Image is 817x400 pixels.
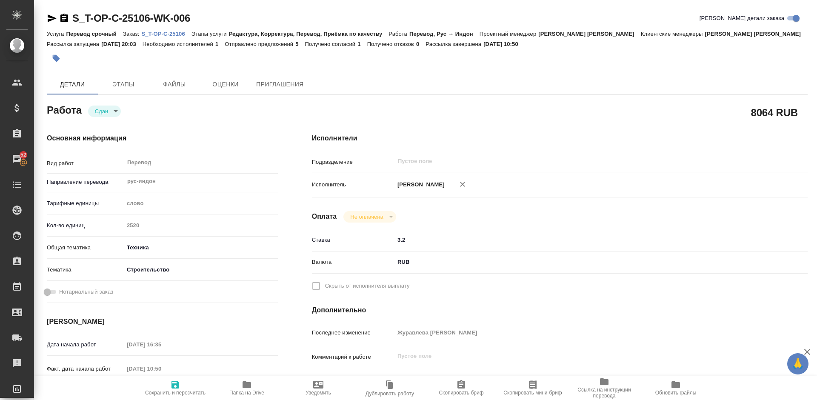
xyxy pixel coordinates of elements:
button: Сохранить и пересчитать [140,376,211,400]
p: Необходимо исполнителей [143,41,215,47]
p: Направление перевода [47,178,124,186]
p: Клиентские менеджеры [641,31,705,37]
button: Удалить исполнителя [453,175,472,194]
p: Тематика [47,266,124,274]
a: 52 [2,149,32,170]
h2: Работа [47,102,82,117]
button: Не оплачена [348,213,386,220]
input: Пустое поле [394,326,766,339]
p: [PERSON_NAME] [394,180,445,189]
span: Приглашения [256,79,304,90]
a: S_T-OP-C-25106-WK-006 [72,12,190,24]
button: Скопировать ссылку [59,13,69,23]
button: Дублировать работу [354,376,426,400]
button: Сдан [92,108,111,115]
span: 🙏 [791,355,805,373]
button: Папка на Drive [211,376,283,400]
button: Скопировать мини-бриф [497,376,568,400]
p: Этапы услуги [191,31,229,37]
p: 5 [295,41,305,47]
p: Рассылка запущена [47,41,101,47]
p: Рассылка завершена [426,41,483,47]
span: Скрыть от исполнителя выплату [325,282,410,290]
p: [PERSON_NAME] [PERSON_NAME] [705,31,808,37]
span: Скопировать бриф [439,390,483,396]
p: Валюта [312,258,394,266]
p: Вид работ [47,159,124,168]
p: 0 [416,41,426,47]
p: Перевод срочный [66,31,123,37]
p: S_T-OP-C-25106 [141,31,191,37]
input: Пустое поле [124,338,198,351]
h4: Основная информация [47,133,278,143]
p: Заказ: [123,31,141,37]
p: Получено отказов [367,41,416,47]
span: Дублировать работу [366,391,414,397]
p: Подразделение [312,158,394,166]
input: Пустое поле [397,156,746,166]
p: [PERSON_NAME] [PERSON_NAME] [538,31,641,37]
p: Комментарий к работе [312,353,394,361]
div: слово [124,196,278,211]
div: Строительство [124,263,278,277]
span: 52 [15,151,31,159]
div: Техника [124,240,278,255]
button: Добавить тэг [47,49,66,68]
h4: Оплата [312,211,337,222]
span: Этапы [103,79,144,90]
p: Проектный менеджер [480,31,538,37]
span: Скопировать мини-бриф [503,390,562,396]
input: Пустое поле [124,219,278,231]
p: Общая тематика [47,243,124,252]
input: ✎ Введи что-нибудь [394,234,766,246]
p: Тарифные единицы [47,199,124,208]
button: Ссылка на инструкции перевода [568,376,640,400]
button: Обновить файлы [640,376,711,400]
span: [PERSON_NAME] детали заказа [700,14,784,23]
button: Скопировать ссылку для ЯМессенджера [47,13,57,23]
p: Кол-во единиц [47,221,124,230]
span: Сохранить и пересчитать [145,390,206,396]
a: S_T-OP-C-25106 [141,30,191,37]
p: Редактура, Корректура, Перевод, Приёмка по качеству [229,31,389,37]
p: Получено согласий [305,41,358,47]
div: Сдан [88,106,121,117]
button: Скопировать бриф [426,376,497,400]
p: Последнее изменение [312,329,394,337]
p: 1 [357,41,367,47]
span: Обновить файлы [655,390,697,396]
div: RUB [394,255,766,269]
span: Ссылка на инструкции перевода [574,387,635,399]
span: Оценки [205,79,246,90]
p: Перевод, Рус → Индон [409,31,480,37]
h2: 8064 RUB [751,105,798,120]
p: Ставка [312,236,394,244]
span: Уведомить [306,390,331,396]
div: Сдан [343,211,396,223]
input: Пустое поле [124,363,198,375]
p: Факт. дата начала работ [47,365,124,373]
p: Дата начала работ [47,340,124,349]
h4: Исполнители [312,133,808,143]
h4: [PERSON_NAME] [47,317,278,327]
p: Отправлено предложений [225,41,295,47]
p: Услуга [47,31,66,37]
p: 1 [215,41,225,47]
p: Работа [389,31,409,37]
p: Исполнитель [312,180,394,189]
button: 🙏 [787,353,808,374]
span: Папка на Drive [229,390,264,396]
h4: Дополнительно [312,305,808,315]
p: [DATE] 20:03 [101,41,143,47]
button: Уведомить [283,376,354,400]
p: [DATE] 10:50 [483,41,525,47]
span: Файлы [154,79,195,90]
span: Детали [52,79,93,90]
span: Нотариальный заказ [59,288,113,296]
